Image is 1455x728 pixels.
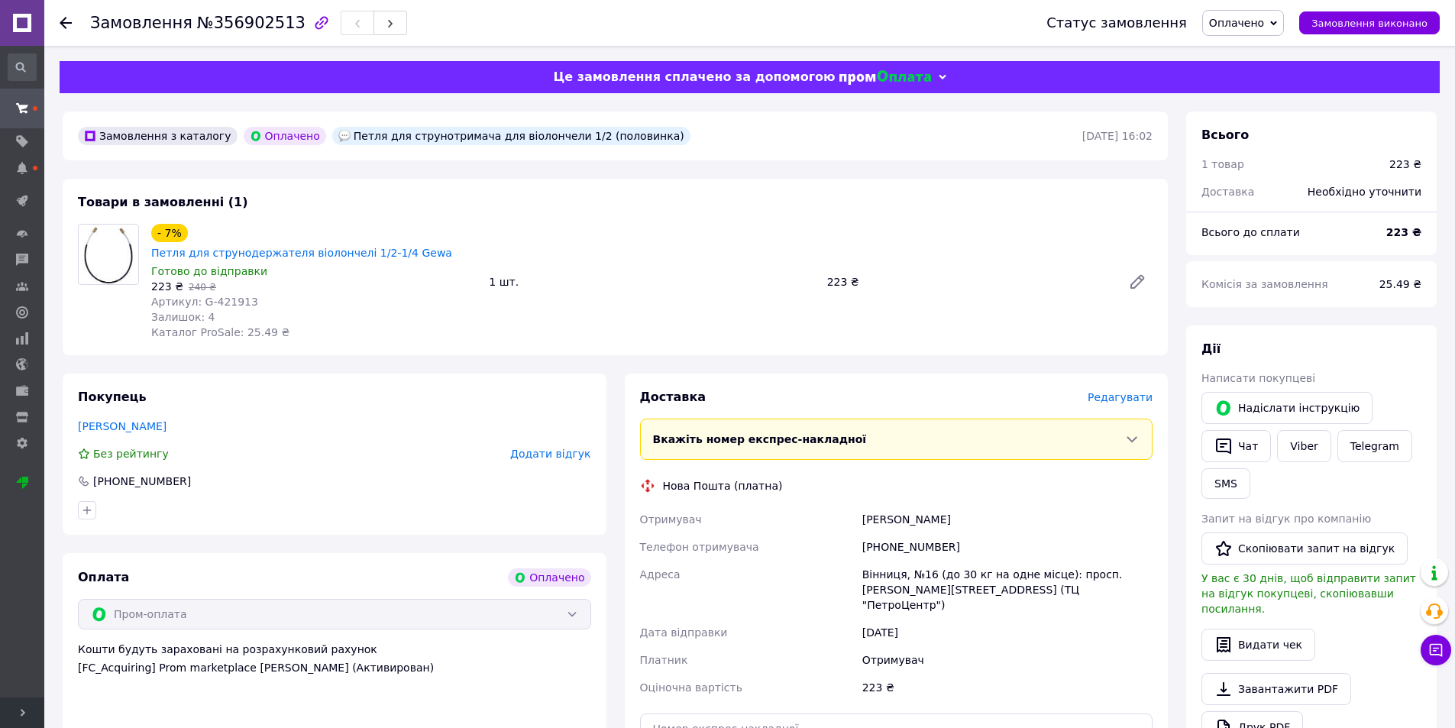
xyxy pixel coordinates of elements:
[659,478,787,493] div: Нова Пошта (платна)
[78,420,167,432] a: [PERSON_NAME]
[60,15,72,31] div: Повернутися назад
[151,265,267,277] span: Готово до відправки
[197,14,306,32] span: №356902513
[1201,629,1315,661] button: Видати чек
[83,225,133,284] img: Петля для струнодержателя віолончелі 1/2-1/4 Gewa
[640,390,706,404] span: Доставка
[78,390,147,404] span: Покупець
[640,513,702,526] span: Отримувач
[151,311,215,323] span: Залишок: 4
[1201,341,1221,356] span: Дії
[1201,186,1254,198] span: Доставка
[640,568,681,581] span: Адреса
[1201,392,1373,424] button: Надіслати інструкцію
[92,474,192,489] div: [PHONE_NUMBER]
[1299,11,1440,34] button: Замовлення виконано
[93,448,169,460] span: Без рейтингу
[859,561,1156,619] div: Вінниця, №16 (до 30 кг на одне місце): просп. [PERSON_NAME][STREET_ADDRESS] (ТЦ "ПетроЦентр")
[1201,532,1408,565] button: Скопіювати запит на відгук
[151,224,188,242] div: - 7%
[90,14,192,32] span: Замовлення
[653,433,867,445] span: Вкажіть номер експрес-накладної
[859,674,1156,701] div: 223 ₴
[859,619,1156,646] div: [DATE]
[78,195,248,209] span: Товари в замовленні (1)
[151,247,452,259] a: Петля для струнодержателя віолончелі 1/2-1/4 Gewa
[821,271,1116,293] div: 223 ₴
[1201,513,1371,525] span: Запит на відгук про компанію
[1201,372,1315,384] span: Написати покупцеві
[78,570,129,584] span: Оплата
[510,448,590,460] span: Додати відгук
[1201,673,1351,705] a: Завантажити PDF
[1386,226,1421,238] b: 223 ₴
[640,654,688,666] span: Платник
[1046,15,1187,31] div: Статус замовлення
[151,280,183,293] span: 223 ₴
[1122,267,1153,297] a: Редагувати
[1082,130,1153,142] time: [DATE] 16:02
[244,127,326,145] div: Оплачено
[1201,226,1300,238] span: Всього до сплати
[640,681,742,694] span: Оціночна вартість
[78,660,591,675] div: [FC_Acquiring] Prom marketplace [PERSON_NAME] (Активирован)
[151,326,289,338] span: Каталог ProSale: 25.49 ₴
[640,541,759,553] span: Телефон отримувача
[78,642,591,675] div: Кошти будуть зараховані на розрахунковий рахунок
[1277,430,1331,462] a: Viber
[1201,468,1250,499] button: SMS
[1088,391,1153,403] span: Редагувати
[859,646,1156,674] div: Отримувач
[1379,278,1421,290] span: 25.49 ₴
[78,127,238,145] div: Замовлення з каталогу
[189,282,216,293] span: 240 ₴
[1298,175,1431,209] div: Необхідно уточнити
[859,506,1156,533] div: [PERSON_NAME]
[1201,158,1244,170] span: 1 товар
[1421,635,1451,665] button: Чат з покупцем
[1201,430,1271,462] button: Чат
[1201,572,1416,615] span: У вас є 30 днів, щоб відправити запит на відгук покупцеві, скопіювавши посилання.
[1337,430,1412,462] a: Telegram
[1311,18,1428,29] span: Замовлення виконано
[859,533,1156,561] div: [PHONE_NUMBER]
[483,271,820,293] div: 1 шт.
[1201,278,1328,290] span: Комісія за замовлення
[332,127,690,145] div: Петля для струнотримача для віолончели 1/2 (половинка)
[839,70,931,85] img: evopay logo
[1201,128,1249,142] span: Всього
[1209,17,1264,29] span: Оплачено
[640,626,728,639] span: Дата відправки
[338,130,351,142] img: :speech_balloon:
[1389,157,1421,172] div: 223 ₴
[553,70,835,84] span: Це замовлення сплачено за допомогою
[151,296,258,308] span: Артикул: G-421913
[508,568,590,587] div: Оплачено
